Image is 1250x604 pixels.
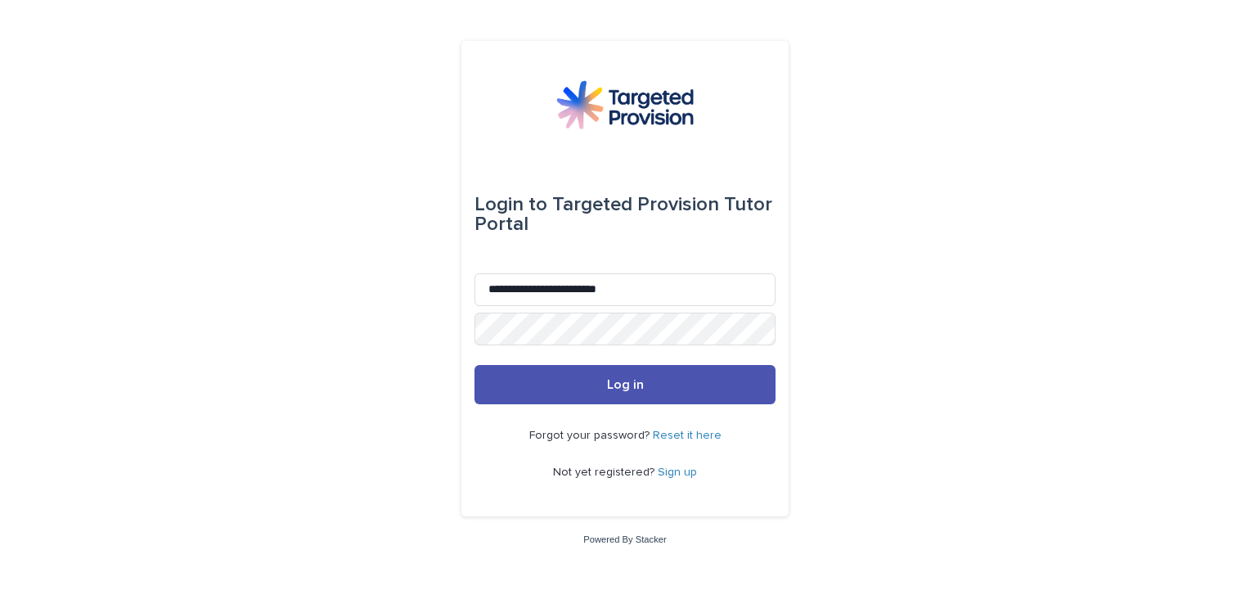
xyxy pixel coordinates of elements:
img: M5nRWzHhSzIhMunXDL62 [556,80,694,129]
div: Targeted Provision Tutor Portal [474,182,776,247]
a: Powered By Stacker [583,534,666,544]
a: Sign up [658,467,697,478]
span: Not yet registered? [553,467,658,478]
a: Reset it here [653,430,722,441]
span: Log in [607,378,644,391]
span: Login to [474,195,547,214]
button: Log in [474,365,776,404]
span: Forgot your password? [529,430,653,441]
